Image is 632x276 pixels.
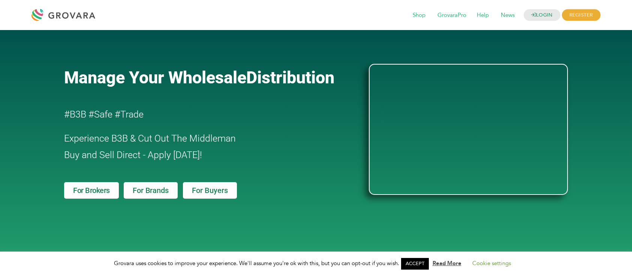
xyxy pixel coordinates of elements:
[432,11,472,20] a: GrovaraPro
[64,68,356,87] a: Manage Your WholesaleDistribution
[433,259,461,267] a: Read More
[472,259,511,267] a: Cookie settings
[472,8,494,23] span: Help
[407,8,431,23] span: Shop
[183,182,237,199] a: For Buyers
[64,68,246,87] span: Manage Your Wholesale
[64,149,202,160] span: Buy and Sell Direct - Apply [DATE]!
[124,182,177,199] a: For Brands
[246,68,334,87] span: Distribution
[407,11,431,20] a: Shop
[524,9,560,21] a: LOGIN
[496,8,520,23] span: News
[562,9,601,21] span: REGISTER
[114,259,518,267] span: Grovara uses cookies to improve your experience. We'll assume you're ok with this, but you can op...
[64,133,236,144] span: Experience B3B & Cut Out The Middleman
[401,258,429,270] a: ACCEPT
[192,187,228,194] span: For Buyers
[133,187,168,194] span: For Brands
[496,11,520,20] a: News
[432,8,472,23] span: GrovaraPro
[64,106,326,123] h2: #B3B #Safe #Trade
[73,187,110,194] span: For Brokers
[64,182,119,199] a: For Brokers
[472,11,494,20] a: Help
